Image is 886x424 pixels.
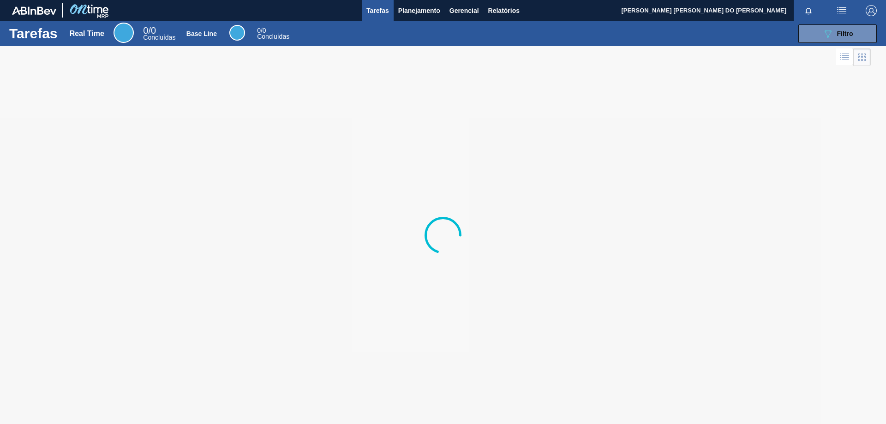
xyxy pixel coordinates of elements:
div: Base Line [257,28,289,40]
button: Notificações [794,4,823,17]
span: 0 [143,25,148,36]
span: Concluídas [257,33,289,40]
span: Filtro [837,30,853,37]
img: userActions [836,5,847,16]
div: Real Time [70,30,104,38]
span: 0 [257,27,261,34]
span: Gerencial [449,5,479,16]
h1: Tarefas [9,28,58,39]
img: TNhmsLtSVTkK8tSr43FrP2fwEKptu5GPRR3wAAAABJRU5ErkJggg== [12,6,56,15]
span: / 0 [257,27,266,34]
div: Base Line [186,30,217,37]
img: Logout [866,5,877,16]
span: Relatórios [488,5,520,16]
button: Filtro [798,24,877,43]
div: Real Time [143,27,175,41]
span: Tarefas [366,5,389,16]
div: Base Line [229,25,245,41]
span: Planejamento [398,5,440,16]
div: Real Time [114,23,134,43]
span: / 0 [143,25,156,36]
span: Concluídas [143,34,175,41]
